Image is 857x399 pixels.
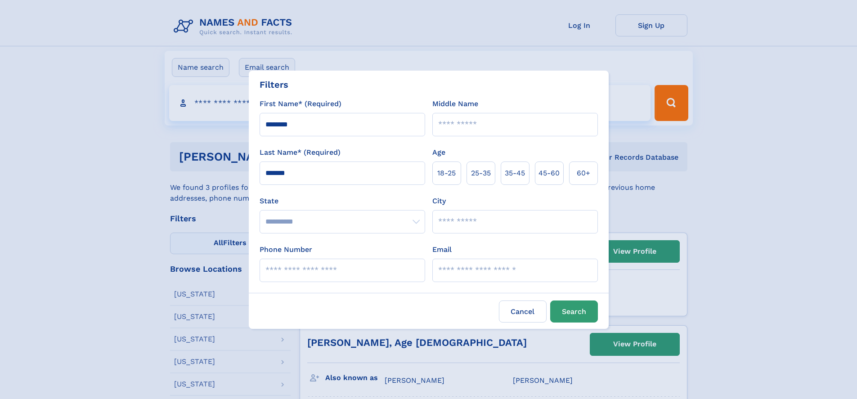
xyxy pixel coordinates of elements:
div: Filters [260,78,288,91]
label: City [432,196,446,206]
label: Middle Name [432,99,478,109]
span: 45‑60 [538,168,560,179]
span: 60+ [577,168,590,179]
label: Cancel [499,300,547,323]
label: State [260,196,425,206]
label: Age [432,147,445,158]
label: Phone Number [260,244,312,255]
label: Last Name* (Required) [260,147,341,158]
button: Search [550,300,598,323]
span: 18‑25 [437,168,456,179]
span: 35‑45 [505,168,525,179]
label: Email [432,244,452,255]
label: First Name* (Required) [260,99,341,109]
span: 25‑35 [471,168,491,179]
